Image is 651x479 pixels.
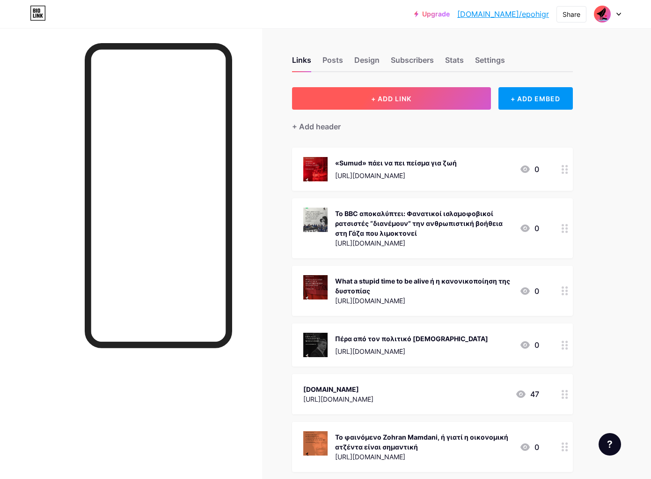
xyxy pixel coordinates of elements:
div: Share [563,9,580,19]
div: + ADD EMBED [498,87,573,110]
div: 0 [519,223,539,234]
div: 47 [515,389,539,400]
img: epohigr [593,5,611,23]
div: To BBC αποκαλύπτει: Φανατικοί ισλαμοφοβικοί ρατσιστές “διανέμουν” την ανθρωπιστική βοήθεια στη Γά... [335,209,512,238]
div: [URL][DOMAIN_NAME] [303,394,373,404]
div: 0 [519,285,539,297]
div: Subscribers [391,54,434,71]
div: [URL][DOMAIN_NAME] [335,296,512,306]
div: + Add header [292,121,341,132]
a: Upgrade [414,10,450,18]
div: 0 [519,442,539,453]
div: Stats [445,54,464,71]
div: Design [354,54,380,71]
img: To BBC αποκαλύπτει: Φανατικοί ισλαμοφοβικοί ρατσιστές “διανέμουν” την ανθρωπιστική βοήθεια στη Γά... [303,208,328,232]
div: [URL][DOMAIN_NAME] [335,346,488,356]
img: What a stupid time to be alive ή η κανονικοποίηση της δυστοπίας [303,275,328,299]
div: 0 [519,164,539,175]
div: «Sumud» πάει να πει πείσμα για ζωή [335,158,457,168]
div: [URL][DOMAIN_NAME] [335,452,512,462]
img: Το φαινόμενο Zohran Mamdani, ή γιατί η οικονομική ατζέντα είναι σημαντική [303,431,328,456]
div: What a stupid time to be alive ή η κανονικοποίηση της δυστοπίας [335,276,512,296]
div: Το φαινόμενο Zohran Mamdani, ή γιατί η οικονομική ατζέντα είναι σημαντική [335,432,512,452]
img: «Sumud» πάει να πει πείσμα για ζωή [303,157,328,181]
button: + ADD LINK [292,87,491,110]
div: Πέρα από τον πολιτικό [DEMOGRAPHIC_DATA] [335,334,488,344]
div: Links [292,54,311,71]
div: [URL][DOMAIN_NAME] [335,171,457,180]
div: Settings [475,54,505,71]
div: Posts [322,54,343,71]
div: [URL][DOMAIN_NAME] [335,238,512,248]
img: Πέρα από τον πολιτικό μεσσιανισμό [303,333,328,357]
a: [DOMAIN_NAME]/epohigr [457,8,549,20]
span: + ADD LINK [371,95,411,103]
div: 0 [519,339,539,351]
div: [DOMAIN_NAME] [303,384,373,394]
